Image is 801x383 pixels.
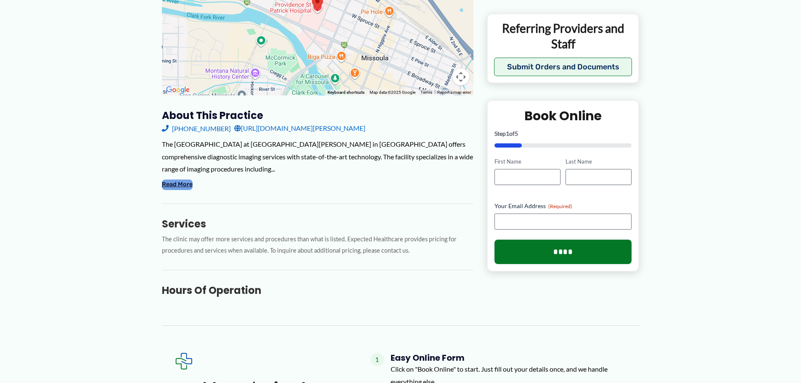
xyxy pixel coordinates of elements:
h3: Services [162,217,473,230]
h3: Hours of Operation [162,284,473,297]
button: Keyboard shortcuts [328,90,365,95]
a: [PHONE_NUMBER] [162,122,231,135]
div: The [GEOGRAPHIC_DATA] at [GEOGRAPHIC_DATA][PERSON_NAME] in [GEOGRAPHIC_DATA] offers comprehensive... [162,138,473,175]
p: Referring Providers and Staff [494,21,632,51]
button: Submit Orders and Documents [494,58,632,76]
p: Step of [494,131,632,137]
button: Read More [162,180,193,190]
label: Your Email Address [494,201,632,210]
img: Expected Healthcare Logo [175,353,192,370]
a: Report a map error [437,90,471,95]
h4: Easy Online Form [391,353,626,363]
span: (Required) [548,203,572,209]
h2: Book Online [494,108,632,124]
span: 5 [515,130,518,137]
span: Map data ©2025 Google [370,90,415,95]
button: Map camera controls [452,69,469,85]
label: Last Name [566,158,632,166]
p: The clinic may offer more services and procedures than what is listed. Expected Healthcare provid... [162,234,473,256]
a: [URL][DOMAIN_NAME][PERSON_NAME] [234,122,365,135]
span: 1 [370,353,384,366]
label: First Name [494,158,560,166]
a: Terms (opens in new tab) [420,90,432,95]
a: Open this area in Google Maps (opens a new window) [164,85,192,95]
span: 1 [506,130,509,137]
h3: About this practice [162,109,473,122]
img: Google [164,85,192,95]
